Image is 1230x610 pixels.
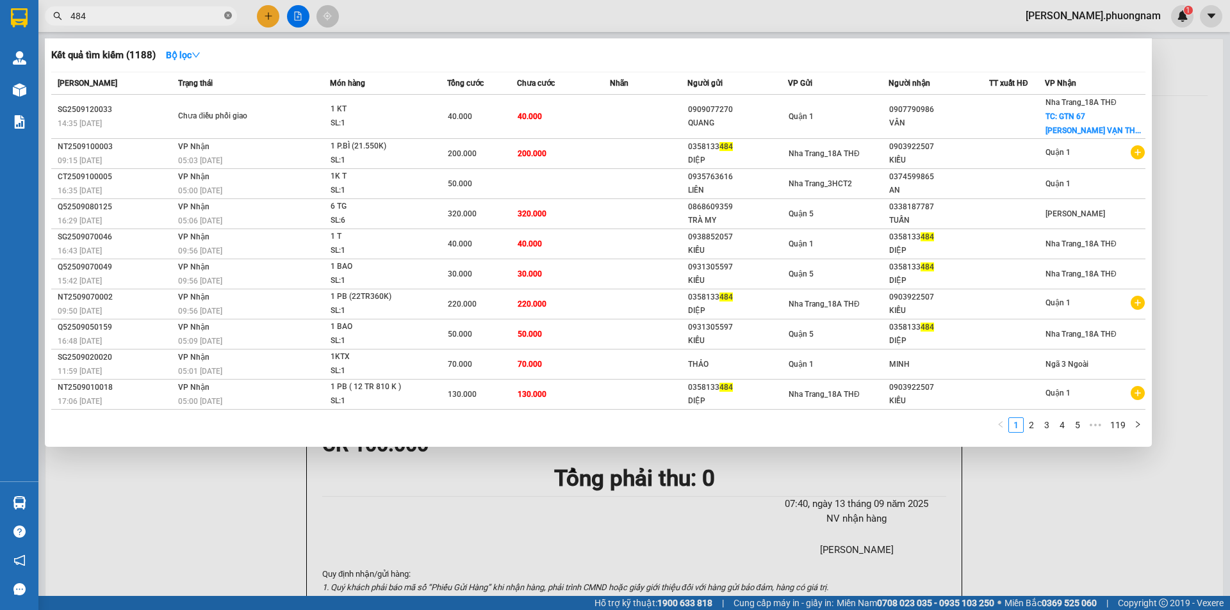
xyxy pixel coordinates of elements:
div: 0358133 [688,381,787,394]
div: 1 P.BÌ (21.550K) [331,140,427,154]
span: 200.000 [518,149,546,158]
span: [PERSON_NAME] [58,79,117,88]
span: Nha Trang_18A THĐ [1045,330,1117,339]
span: close-circle [224,12,232,19]
div: 1 T [331,230,427,244]
span: 30.000 [448,269,472,278]
span: 09:15 [DATE] [58,156,102,165]
span: Quận 5 [789,209,814,218]
span: Quận 1 [1045,298,1070,307]
span: 09:56 [DATE] [178,246,222,255]
div: DIỆP [889,274,988,287]
span: VP Nhận [178,172,209,181]
span: 484 [921,232,934,241]
h3: Kết quả tìm kiếm ( 1188 ) [51,49,156,62]
img: logo-vxr [11,8,28,28]
button: left [993,417,1008,433]
a: 2 [1024,418,1038,432]
div: 0338187787 [889,200,988,214]
div: SL: 1 [331,116,427,131]
span: 09:56 [DATE] [178,277,222,285]
span: 16:35 [DATE] [58,186,102,195]
a: 3 [1040,418,1054,432]
div: DIỆP [889,244,988,257]
div: KIỀU [688,274,787,287]
div: Q52509080125 [58,200,174,214]
span: Ngã 3 Ngoài [1045,360,1088,369]
div: 0909077270 [688,103,787,116]
div: 0358133 [889,230,988,244]
div: CT2509100005 [58,170,174,184]
img: warehouse-icon [13,83,26,97]
div: KIỀU [688,334,787,348]
span: Quận 1 [789,360,814,369]
div: 0358133 [688,291,787,304]
span: 16:29 [DATE] [58,216,102,225]
div: 0931305597 [688,261,787,274]
span: TC: GTN 67 [PERSON_NAME] VẠN TH... [1045,112,1141,135]
span: 50.000 [448,179,472,188]
div: 0374599865 [889,170,988,184]
span: notification [13,554,26,566]
li: 4 [1054,417,1070,433]
span: 484 [719,383,733,392]
span: 320.000 [518,209,546,218]
span: 05:06 [DATE] [178,216,222,225]
li: 2 [1024,417,1039,433]
span: TT xuất HĐ [989,79,1028,88]
span: Quận 1 [789,239,814,248]
div: LIÊN [688,184,787,197]
span: VP Nhận [178,323,209,332]
span: 09:50 [DATE] [58,307,102,316]
div: 1 PB (22TR360K) [331,290,427,304]
span: [PERSON_NAME] [1045,209,1105,218]
a: 119 [1106,418,1129,432]
a: 1 [1009,418,1023,432]
div: SL: 1 [331,364,427,378]
span: Chưa cước [517,79,555,88]
div: DIỆP [688,154,787,167]
div: 0358133 [688,140,787,154]
div: AN [889,184,988,197]
div: SL: 1 [331,334,427,348]
span: Nha Trang_18A THĐ [1045,269,1117,278]
div: 0938852057 [688,230,787,244]
span: 05:03 [DATE] [178,156,222,165]
span: Người nhận [889,79,930,88]
span: 484 [921,323,934,332]
div: THẢO [688,358,787,371]
div: 0903922507 [889,291,988,304]
span: 484 [719,142,733,151]
span: close-circle [224,10,232,22]
a: 4 [1055,418,1069,432]
span: 05:00 [DATE] [178,397,222,406]
span: 220.000 [518,300,546,309]
div: KIỀU [889,304,988,317]
span: 05:09 [DATE] [178,337,222,346]
span: 220.000 [448,300,477,309]
div: 6 TG [331,200,427,214]
div: 0931305597 [688,321,787,334]
span: VP Nhận [178,383,209,392]
span: 40.000 [448,112,472,121]
span: 70.000 [448,360,472,369]
div: Chưa điều phối giao [178,109,274,124]
span: 05:01 [DATE] [178,367,222,376]
span: ••• [1085,417,1106,433]
div: 0358133 [889,261,988,274]
span: VP Nhận [178,293,209,301]
div: DIỆP [688,394,787,408]
span: Nhãn [610,79,628,88]
div: DIỆP [889,334,988,348]
li: Previous Page [993,417,1008,433]
div: 0935763616 [688,170,787,184]
span: VP Nhận [178,353,209,362]
div: SL: 1 [331,394,427,408]
span: Quận 1 [789,112,814,121]
div: NT2509100003 [58,140,174,154]
span: 40.000 [518,239,542,248]
div: VÂN [889,116,988,130]
div: KIỀU [889,394,988,408]
div: SL: 1 [331,154,427,168]
div: 1 BAO [331,320,427,334]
